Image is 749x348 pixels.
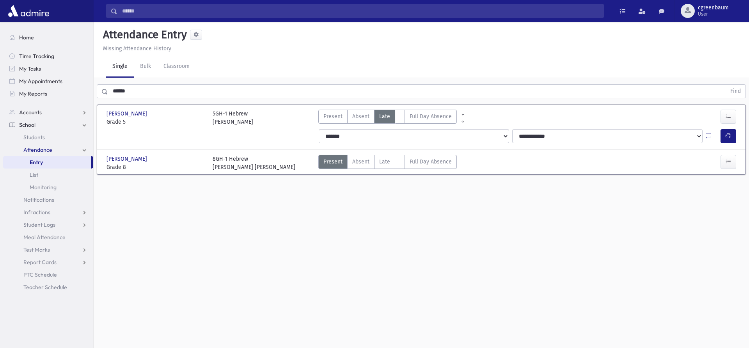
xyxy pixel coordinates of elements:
div: 8GH-1 Hebrew [PERSON_NAME] [PERSON_NAME] [213,155,295,171]
span: Present [323,158,343,166]
div: 5GH-1 Hebrew [PERSON_NAME] [213,110,253,126]
span: User [698,11,729,17]
a: Infractions [3,206,93,218]
span: Home [19,34,34,41]
a: My Tasks [3,62,93,75]
span: Absent [352,158,369,166]
a: List [3,169,93,181]
a: Student Logs [3,218,93,231]
a: Report Cards [3,256,93,268]
span: List [30,171,38,178]
span: Teacher Schedule [23,284,67,291]
a: Monitoring [3,181,93,194]
button: Find [726,85,745,98]
span: Infractions [23,209,50,216]
a: PTC Schedule [3,268,93,281]
span: Entry [30,159,43,166]
span: [PERSON_NAME] [106,110,149,118]
span: Notifications [23,196,54,203]
h5: Attendance Entry [100,28,187,41]
span: Meal Attendance [23,234,66,241]
a: School [3,119,93,131]
span: Late [379,112,390,121]
div: AttTypes [318,110,457,126]
span: Student Logs [23,221,55,228]
a: Home [3,31,93,44]
span: My Tasks [19,65,41,72]
a: Time Tracking [3,50,93,62]
span: Present [323,112,343,121]
span: Students [23,134,45,141]
a: Notifications [3,194,93,206]
span: Attendance [23,146,52,153]
span: School [19,121,35,128]
a: Entry [3,156,91,169]
span: cgreenbaum [698,5,729,11]
a: Meal Attendance [3,231,93,243]
span: Grade 5 [106,118,205,126]
a: Students [3,131,93,144]
span: Time Tracking [19,53,54,60]
a: Missing Attendance History [100,45,171,52]
span: Monitoring [30,184,57,191]
span: PTC Schedule [23,271,57,278]
span: My Reports [19,90,47,97]
span: [PERSON_NAME] [106,155,149,163]
span: Full Day Absence [410,158,452,166]
span: My Appointments [19,78,62,85]
a: Test Marks [3,243,93,256]
u: Missing Attendance History [103,45,171,52]
div: AttTypes [318,155,457,171]
a: Accounts [3,106,93,119]
span: Test Marks [23,246,50,253]
input: Search [117,4,603,18]
span: Accounts [19,109,42,116]
img: AdmirePro [6,3,51,19]
a: Bulk [134,56,157,78]
a: Classroom [157,56,196,78]
a: Attendance [3,144,93,156]
a: My Appointments [3,75,93,87]
span: Absent [352,112,369,121]
a: Teacher Schedule [3,281,93,293]
span: Report Cards [23,259,57,266]
a: My Reports [3,87,93,100]
a: Single [106,56,134,78]
span: Full Day Absence [410,112,452,121]
span: Grade 8 [106,163,205,171]
span: Late [379,158,390,166]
